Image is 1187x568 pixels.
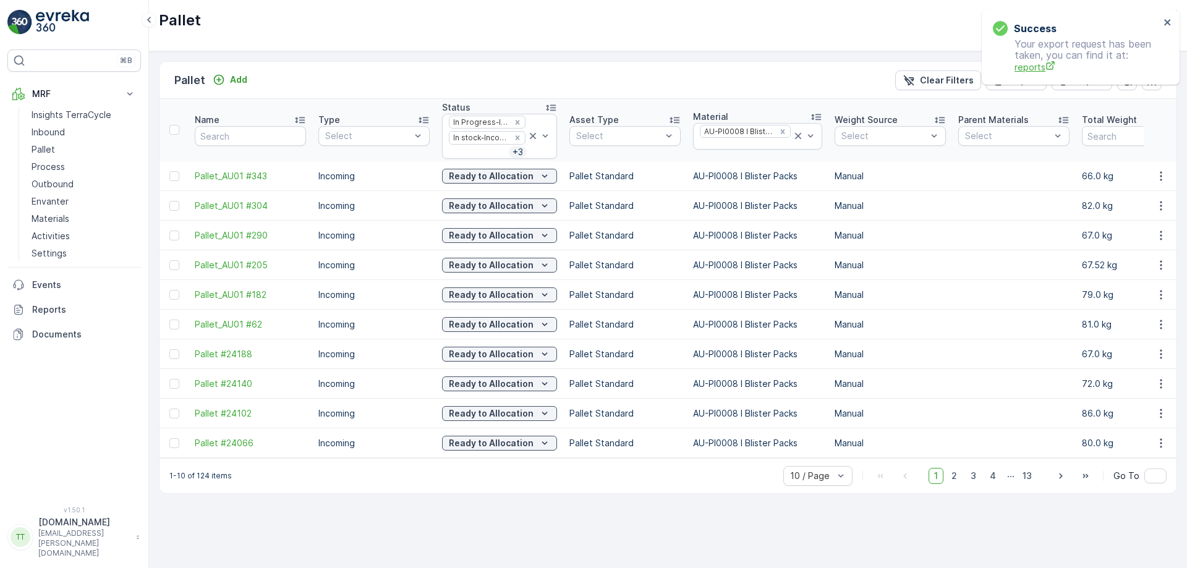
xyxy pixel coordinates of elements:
[230,74,247,86] p: Add
[318,259,430,271] p: Incoming
[32,213,69,225] p: Materials
[1007,468,1015,484] p: ...
[169,320,179,329] div: Toggle Row Selected
[32,230,70,242] p: Activities
[195,170,306,182] a: Pallet_AU01 #343
[169,231,179,240] div: Toggle Row Selected
[569,200,681,212] p: Pallet Standard
[442,169,557,184] button: Ready to Allocation
[32,247,67,260] p: Settings
[318,348,430,360] p: Incoming
[449,170,534,182] p: Ready to Allocation
[7,273,141,297] a: Events
[569,170,681,182] p: Pallet Standard
[442,376,557,391] button: Ready to Allocation
[169,201,179,211] div: Toggle Row Selected
[449,132,509,143] div: In stock-Incoming
[929,468,943,484] span: 1
[511,133,524,143] div: Remove In stock-Incoming
[442,317,557,332] button: Ready to Allocation
[569,348,681,360] p: Pallet Standard
[27,106,141,124] a: Insights TerraCycle
[169,260,179,270] div: Toggle Row Selected
[449,378,534,390] p: Ready to Allocation
[318,170,430,182] p: Incoming
[958,114,1029,126] p: Parent Materials
[38,528,130,558] p: [EMAIL_ADDRESS][PERSON_NAME][DOMAIN_NAME]
[965,130,1050,142] p: Select
[693,407,822,420] p: AU-PI0008 I Blister Packs
[569,289,681,301] p: Pallet Standard
[449,116,509,128] div: In Progress-Incoming
[120,56,132,66] p: ⌘B
[318,437,430,449] p: Incoming
[32,328,136,341] p: Documents
[325,130,411,142] p: Select
[693,229,822,242] p: AU-PI0008 I Blister Packs
[195,437,306,449] a: Pallet #24066
[7,322,141,347] a: Documents
[169,290,179,300] div: Toggle Row Selected
[835,378,946,390] p: Manual
[27,176,141,193] a: Outbound
[195,378,306,390] a: Pallet #24140
[449,348,534,360] p: Ready to Allocation
[569,437,681,449] p: Pallet Standard
[993,38,1160,74] p: Your export request has been taken, you can find it at:
[965,468,982,484] span: 3
[208,72,252,87] button: Add
[195,348,306,360] a: Pallet #24188
[442,347,557,362] button: Ready to Allocation
[569,378,681,390] p: Pallet Standard
[835,289,946,301] p: Manual
[449,259,534,271] p: Ready to Allocation
[1014,21,1057,36] h3: Success
[1164,17,1172,29] button: close
[442,228,557,243] button: Ready to Allocation
[195,318,306,331] a: Pallet_AU01 #62
[1015,61,1160,74] a: reports
[835,437,946,449] p: Manual
[693,348,822,360] p: AU-PI0008 I Blister Packs
[195,200,306,212] a: Pallet_AU01 #304
[169,409,179,418] div: Toggle Row Selected
[7,516,141,558] button: TT[DOMAIN_NAME][EMAIL_ADDRESS][PERSON_NAME][DOMAIN_NAME]
[32,126,65,138] p: Inbound
[700,125,775,137] div: AU-PI0008 I Blister Packs
[195,229,306,242] a: Pallet_AU01 #290
[27,158,141,176] a: Process
[195,114,219,126] p: Name
[693,111,728,123] p: Material
[693,170,822,182] p: AU-PI0008 I Blister Packs
[318,407,430,420] p: Incoming
[946,468,963,484] span: 2
[569,229,681,242] p: Pallet Standard
[32,279,136,291] p: Events
[449,437,534,449] p: Ready to Allocation
[835,114,898,126] p: Weight Source
[7,10,32,35] img: logo
[693,200,822,212] p: AU-PI0008 I Blister Packs
[920,74,974,87] p: Clear Filters
[7,82,141,106] button: MRF
[11,527,30,547] div: TT
[442,406,557,421] button: Ready to Allocation
[449,289,534,301] p: Ready to Allocation
[174,72,205,89] p: Pallet
[693,378,822,390] p: AU-PI0008 I Blister Packs
[442,287,557,302] button: Ready to Allocation
[38,516,130,528] p: [DOMAIN_NAME]
[835,407,946,420] p: Manual
[835,318,946,331] p: Manual
[835,229,946,242] p: Manual
[195,259,306,271] a: Pallet_AU01 #205
[569,114,619,126] p: Asset Type
[195,407,306,420] a: Pallet #24102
